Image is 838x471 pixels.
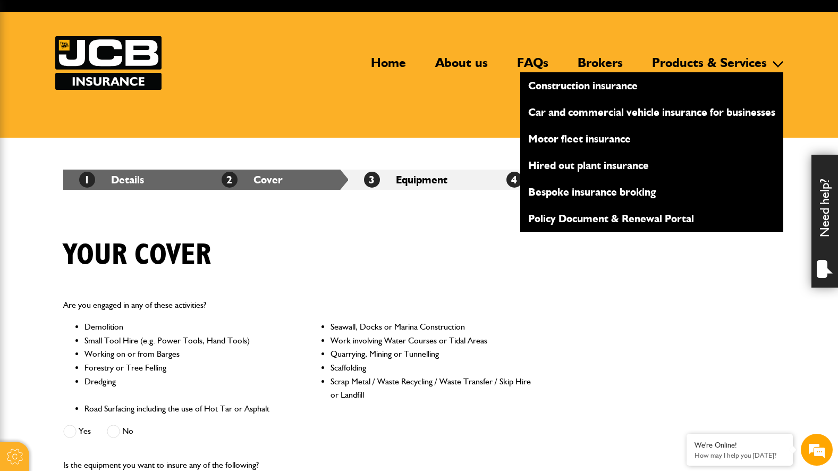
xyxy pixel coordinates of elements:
[331,375,532,402] li: Scrap Metal / Waste Recycling / Waste Transfer / Skip Hire or Landfill
[79,173,144,186] a: 1Details
[363,55,414,79] a: Home
[63,425,91,438] label: Yes
[55,36,162,90] a: JCB Insurance Services
[84,334,286,348] li: Small Tool Hire (e.g. Power Tools, Hand Tools)
[84,320,286,334] li: Demolition
[644,55,775,79] a: Products & Services
[63,298,532,312] p: Are you engaged in any of these activities?
[331,334,532,348] li: Work involving Water Courses or Tidal Areas
[18,59,45,74] img: d_20077148190_company_1631870298795_20077148190
[14,192,194,318] textarea: Type your message and hit 'Enter'
[84,375,286,402] li: Dredging
[84,347,286,361] li: Working on or from Barges
[811,155,838,288] div: Need help?
[55,60,179,73] div: Chat with us now
[55,36,162,90] img: JCB Insurance Services logo
[506,172,522,188] span: 4
[107,425,133,438] label: No
[331,320,532,334] li: Seawall, Docks or Marina Construction
[14,130,194,153] input: Enter your email address
[520,209,783,228] a: Policy Document & Renewal Portal
[520,77,783,95] a: Construction insurance
[174,5,200,31] div: Minimize live chat window
[84,402,286,416] li: Road Surfacing including the use of Hot Tar or Asphalt
[63,238,211,273] h1: Your cover
[84,361,286,375] li: Forestry or Tree Felling
[520,183,783,201] a: Bespoke insurance broking
[695,451,785,459] p: How may I help you today?
[509,55,556,79] a: FAQs
[348,170,490,190] li: Equipment
[222,172,238,188] span: 2
[331,347,532,361] li: Quarrying, Mining or Tunnelling
[145,327,193,342] em: Start Chat
[14,98,194,122] input: Enter your last name
[520,103,783,121] a: Car and commercial vehicle insurance for businesses
[695,441,785,450] div: We're Online!
[520,130,783,148] a: Motor fleet insurance
[520,156,783,174] a: Hired out plant insurance
[14,161,194,184] input: Enter your phone number
[206,170,348,190] li: Cover
[490,170,633,190] li: Quote
[331,361,532,375] li: Scaffolding
[79,172,95,188] span: 1
[570,55,631,79] a: Brokers
[427,55,496,79] a: About us
[364,172,380,188] span: 3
